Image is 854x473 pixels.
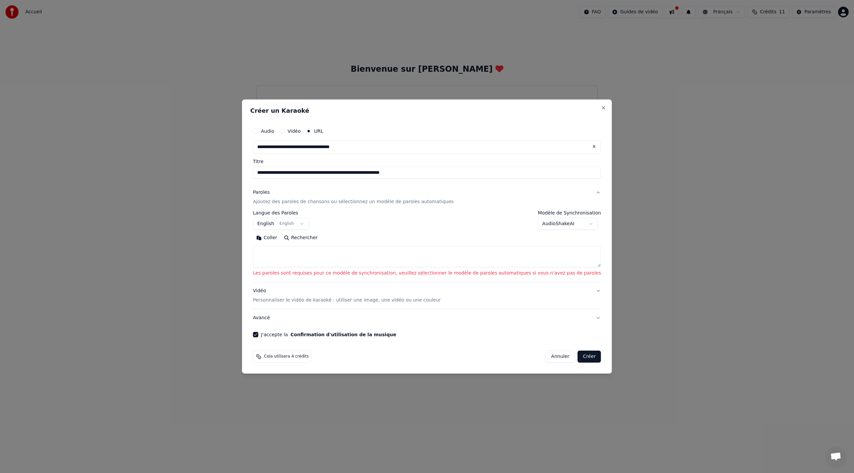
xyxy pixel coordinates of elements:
div: ParolesAjoutez des paroles de chansons ou sélectionnez un modèle de paroles automatiques [253,210,601,282]
label: Titre [253,159,601,164]
label: Audio [261,129,274,133]
button: Annuler [545,351,575,363]
div: Vidéo [253,288,441,304]
label: Vidéo [288,129,301,133]
button: Rechercher [281,232,321,243]
label: J'accepte la [261,332,396,337]
span: Cela utilisera 4 crédits [264,354,309,359]
h2: Créer un Karaoké [250,108,603,114]
button: Créer [578,351,601,363]
label: Langue des Paroles [253,210,309,215]
label: Modèle de Synchronisation [538,210,601,215]
button: ParolesAjoutez des paroles de chansons ou sélectionnez un modèle de paroles automatiques [253,184,601,210]
div: Paroles [253,189,270,196]
button: J'accepte la [291,332,396,337]
p: Ajoutez des paroles de chansons ou sélectionnez un modèle de paroles automatiques [253,198,454,205]
button: VidéoPersonnaliser le vidéo de karaoké : utiliser une image, une vidéo ou une couleur [253,282,601,309]
p: Personnaliser le vidéo de karaoké : utiliser une image, une vidéo ou une couleur [253,297,441,304]
p: Les paroles sont requises pour ce modèle de synchronisation, veuillez sélectionner le modèle de p... [253,270,601,277]
button: Coller [253,232,281,243]
label: URL [314,129,323,133]
button: Avancé [253,309,601,327]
